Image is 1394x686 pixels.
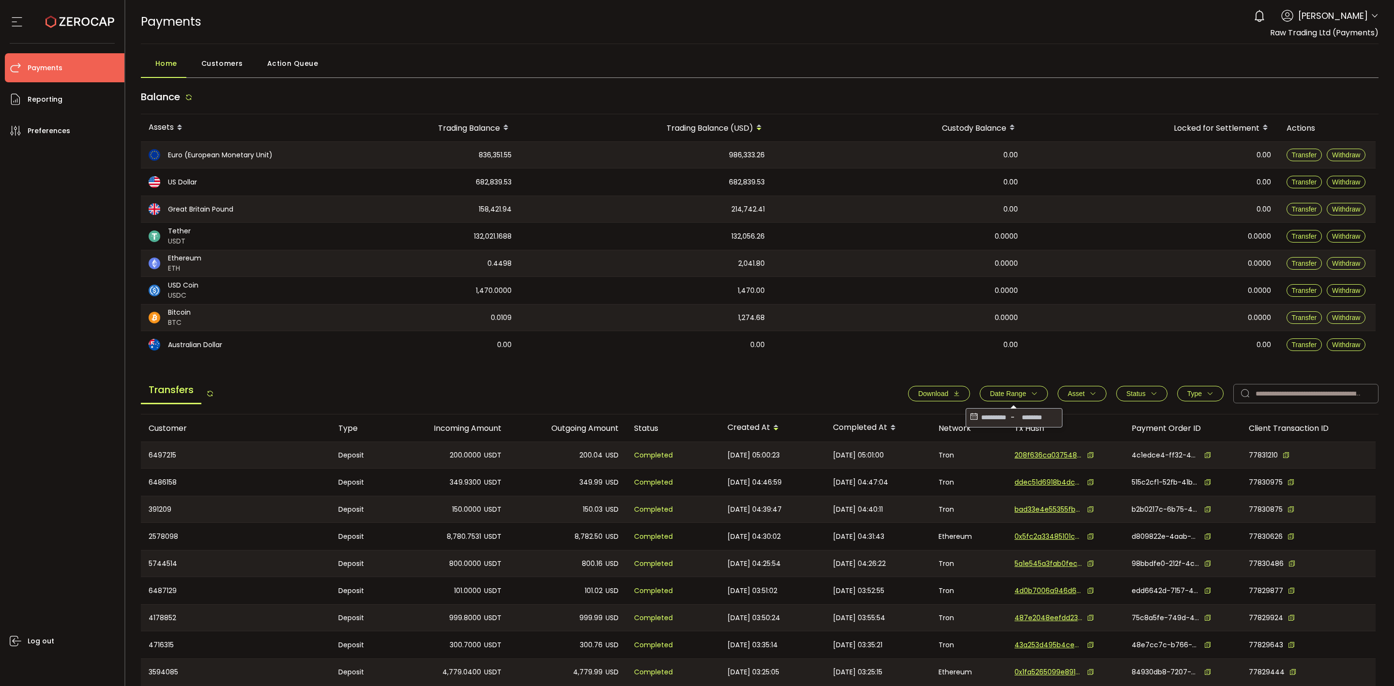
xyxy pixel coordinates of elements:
[484,477,501,488] span: USDT
[450,477,481,488] span: 349.9300
[1126,390,1146,397] span: Status
[392,423,509,434] div: Incoming Amount
[1327,311,1365,324] button: Withdraw
[1015,586,1082,596] span: 4d0b7006a946d6ad223b5f142c857c7e3a4c75ee1a6e887731e0c69c717cb044
[479,204,512,215] span: 158,421.94
[1132,613,1199,623] span: 75c8a5fe-749d-4539-a790-4b5fd6ee439f
[1249,586,1283,596] span: 77829877
[634,531,673,542] span: Completed
[484,504,501,515] span: USDT
[447,531,481,542] span: 8,780.7531
[1292,178,1317,186] span: Transfer
[1292,232,1317,240] span: Transfer
[1132,532,1199,542] span: d809822e-4aab-41cc-8293-6d7dc21a0f50
[1292,287,1317,294] span: Transfer
[454,585,481,596] span: 101.0000
[28,92,62,107] span: Reporting
[931,523,1007,550] div: Ethereum
[1327,176,1365,188] button: Withdraw
[1003,204,1018,215] span: 0.00
[450,450,481,461] span: 200.0000
[606,531,619,542] span: USD
[1327,284,1365,297] button: Withdraw
[331,577,392,604] div: Deposit
[141,13,201,30] span: Payments
[1287,176,1322,188] button: Transfer
[1332,151,1360,159] span: Withdraw
[1332,178,1360,186] span: Withdraw
[331,442,392,468] div: Deposit
[487,258,512,269] span: 0.4498
[168,236,191,246] span: USDT
[579,477,603,488] span: 349.99
[484,640,501,651] span: USDT
[267,54,318,73] span: Action Queue
[606,504,619,515] span: USD
[1249,504,1283,515] span: 77830875
[1015,504,1082,515] span: bad33e4e55355fb04417009446eadb18784473ad7e7916d2d0019d57a0d96433
[28,61,62,75] span: Payments
[634,585,673,596] span: Completed
[149,312,160,323] img: btc_portfolio.svg
[1015,477,1082,488] span: ddec51d6918b4dcddcb24cd4ea2fe82fe4fe8aee295e42ca3f3b51b04c718b22
[833,477,888,488] span: [DATE] 04:47:04
[28,634,54,648] span: Log out
[606,667,619,678] span: USD
[168,226,191,236] span: Tether
[1008,410,1017,426] span: -
[149,176,160,188] img: usd_portfolio.svg
[729,150,765,161] span: 986,333.26
[1287,203,1322,215] button: Transfer
[1332,314,1360,321] span: Withdraw
[995,258,1018,269] span: 0.0000
[582,558,603,569] span: 800.16
[476,285,512,296] span: 1,470.0000
[449,558,481,569] span: 800.0000
[634,640,673,651] span: Completed
[149,149,160,161] img: eur_portfolio.svg
[1327,230,1365,243] button: Withdraw
[168,290,198,301] span: USDC
[606,477,619,488] span: USD
[331,423,392,434] div: Type
[1015,450,1082,460] span: 208f636ca0375480dd6e05283b645021eaa69fd18e1de795e37cedd68ca076d8
[449,612,481,624] span: 999.8000
[727,477,782,488] span: [DATE] 04:46:59
[1287,149,1322,161] button: Transfer
[1003,339,1018,351] span: 0.00
[1327,149,1365,161] button: Withdraw
[491,312,512,323] span: 0.0109
[727,504,782,515] span: [DATE] 04:39:47
[606,640,619,651] span: USD
[573,667,603,678] span: 4,779.99
[1292,151,1317,159] span: Transfer
[141,90,180,104] span: Balance
[738,285,765,296] span: 1,470.00
[1249,613,1283,623] span: 77829924
[141,496,331,522] div: 391209
[141,377,201,404] span: Transfers
[833,504,883,515] span: [DATE] 04:40:11
[331,631,392,658] div: Deposit
[931,496,1007,522] div: Tron
[1287,338,1322,351] button: Transfer
[931,659,1007,685] div: Ethereum
[1249,559,1284,569] span: 77830486
[1015,532,1082,542] span: 0x5fc2a33485101c66b4ed74958a01d87f2f7802f2509a12607892cc02c4b8bd5d
[1248,312,1271,323] span: 0.0000
[1346,640,1394,686] iframe: Chat Widget
[1332,341,1360,349] span: Withdraw
[1298,9,1368,22] span: [PERSON_NAME]
[149,203,160,215] img: gbp_portfolio.svg
[141,469,331,496] div: 6486158
[634,612,673,624] span: Completed
[1287,230,1322,243] button: Transfer
[634,450,673,461] span: Completed
[442,667,481,678] span: 4,779.0400
[980,386,1048,401] button: Date Range
[727,531,781,542] span: [DATE] 04:30:02
[1327,203,1365,215] button: Withdraw
[931,605,1007,631] div: Tron
[201,54,243,73] span: Customers
[931,469,1007,496] div: Tron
